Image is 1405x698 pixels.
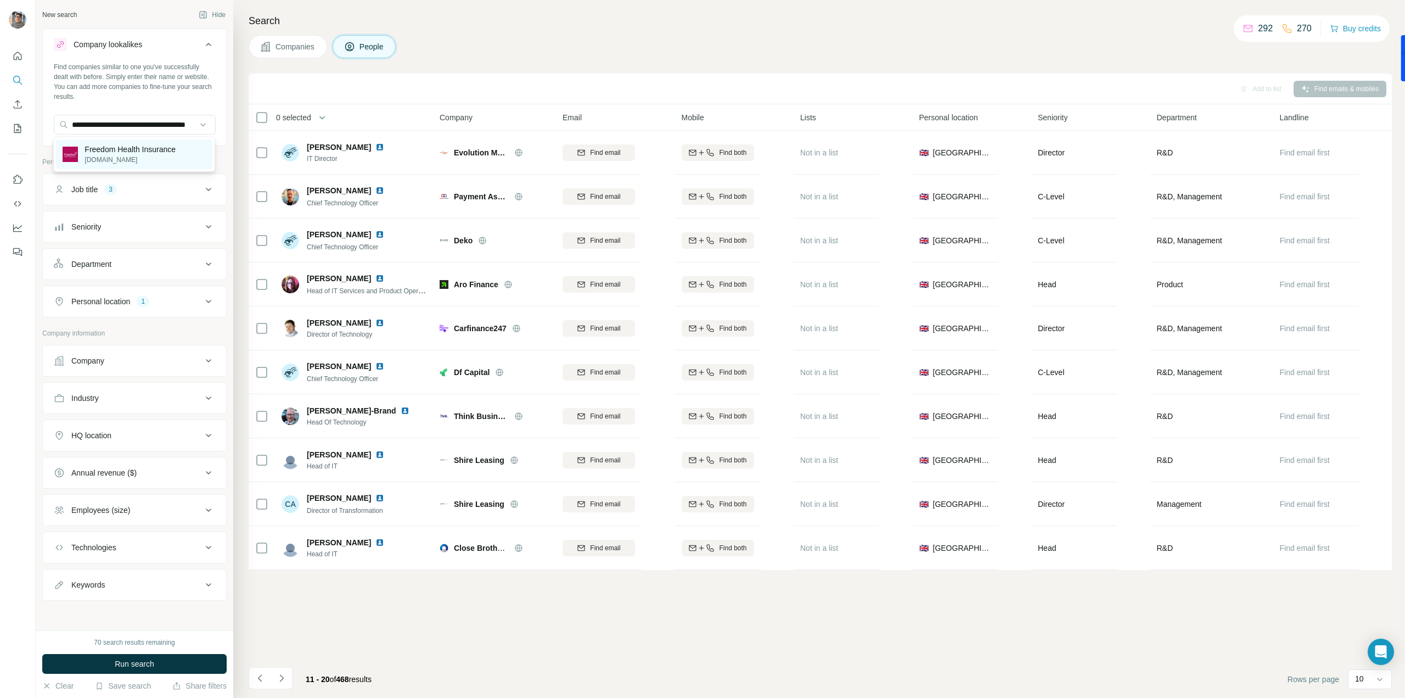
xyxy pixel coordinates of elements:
[9,242,26,262] button: Feedback
[276,41,316,52] span: Companies
[282,451,299,469] img: Avatar
[563,112,582,123] span: Email
[563,188,635,205] button: Find email
[682,320,754,337] button: Find both
[800,456,838,465] span: Not in a list
[9,11,26,29] img: Avatar
[454,367,490,378] span: Df Capital
[440,239,448,242] img: Logo of Deko
[1280,280,1330,289] span: Find email first
[71,184,98,195] div: Job title
[276,112,311,123] span: 0 selected
[719,323,746,333] span: Find both
[919,323,929,334] span: 🇬🇧
[71,467,137,478] div: Annual revenue ($)
[1157,112,1197,123] span: Department
[307,461,397,471] span: Head of IT
[43,572,226,598] button: Keywords
[71,296,130,307] div: Personal location
[1038,456,1056,465] span: Head
[1355,673,1364,684] p: 10
[1157,367,1222,378] span: R&D, Management
[307,405,396,416] span: [PERSON_NAME]-Brand
[1280,112,1309,123] span: Landline
[95,680,151,691] button: Save search
[282,144,299,161] img: Avatar
[307,142,371,153] span: [PERSON_NAME]
[440,544,448,552] img: Logo of Close Brothers Motor Finance
[800,324,838,333] span: Not in a list
[43,31,226,62] button: Company lookalikes
[282,495,299,513] div: CA
[563,452,635,468] button: Find email
[1297,22,1312,35] p: 270
[282,320,299,337] img: Avatar
[1280,192,1330,201] span: Find email first
[1280,236,1330,245] span: Find email first
[682,276,754,293] button: Find both
[719,280,746,289] span: Find both
[590,543,620,553] span: Find email
[682,112,704,123] span: Mobile
[1157,455,1173,466] span: R&D
[42,328,227,338] p: Company information
[440,459,448,461] img: Logo of Shire Leasing
[249,13,1392,29] h4: Search
[1258,22,1273,35] p: 292
[307,375,378,383] span: Chief Technology Officer
[800,112,816,123] span: Lists
[590,148,620,158] span: Find email
[282,407,299,425] img: Avatar
[440,412,448,421] img: Logo of Think Business Loans
[71,355,104,366] div: Company
[375,230,384,239] img: LinkedIn logo
[682,496,754,512] button: Find both
[719,236,746,245] span: Find both
[563,232,635,249] button: Find email
[306,675,330,684] span: 11 - 20
[1368,639,1394,665] div: Open Intercom Messenger
[800,148,838,157] span: Not in a list
[85,155,176,165] p: [DOMAIN_NAME]
[43,214,226,240] button: Seniority
[454,147,509,158] span: Evolution Money
[719,543,746,553] span: Find both
[682,232,754,249] button: Find both
[933,455,992,466] span: [GEOGRAPHIC_DATA]
[104,185,117,194] div: 3
[1280,368,1330,377] span: Find email first
[307,449,371,460] span: [PERSON_NAME]
[330,675,336,684] span: of
[1157,323,1222,334] span: R&D, Management
[71,579,105,590] div: Keywords
[933,499,992,510] span: [GEOGRAPHIC_DATA]
[1157,147,1173,158] span: R&D
[590,236,620,245] span: Find email
[454,455,504,466] span: Shire Leasing
[42,680,74,691] button: Clear
[919,367,929,378] span: 🇬🇧
[307,199,378,207] span: Chief Technology Officer
[1038,148,1065,157] span: Director
[375,450,384,459] img: LinkedIn logo
[249,667,271,689] button: Navigate to previous page
[43,497,226,523] button: Employees (size)
[85,144,176,155] p: Freedom Health Insurance
[454,323,507,334] span: Carfinance247
[375,274,384,283] img: LinkedIn logo
[307,537,371,548] span: [PERSON_NAME]
[933,279,992,290] span: [GEOGRAPHIC_DATA]
[1038,280,1056,289] span: Head
[800,500,838,509] span: Not in a list
[1288,674,1339,685] span: Rows per page
[43,348,226,374] button: Company
[454,235,473,246] span: Deko
[1038,112,1067,123] span: Seniority
[71,221,101,232] div: Seniority
[800,280,838,289] span: Not in a list
[454,544,564,552] span: Close Brothers Motor Finance
[1157,191,1222,202] span: R&D, Management
[933,367,992,378] span: [GEOGRAPHIC_DATA]
[682,452,754,468] button: Find both
[71,393,99,404] div: Industry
